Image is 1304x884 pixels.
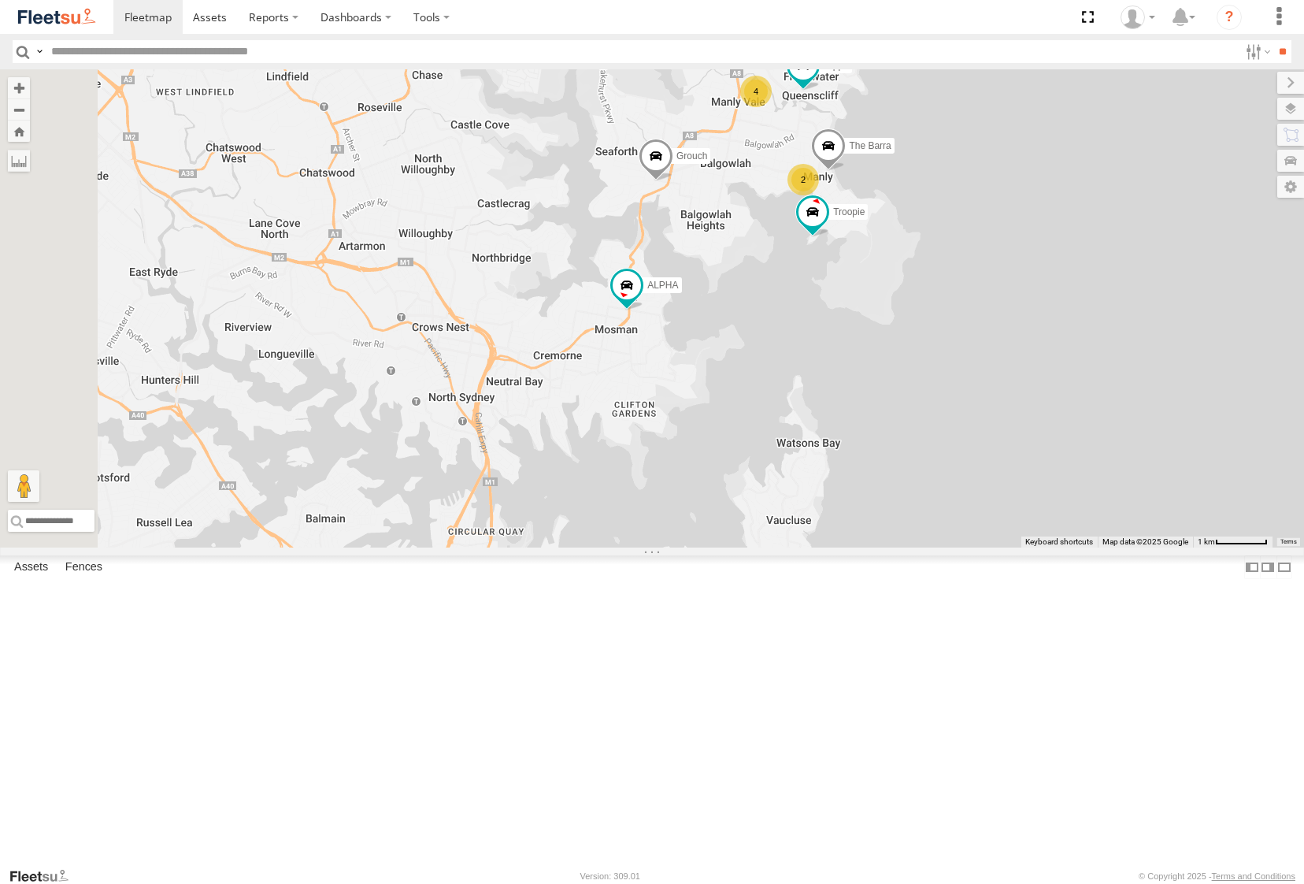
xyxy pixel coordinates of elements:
[1244,555,1260,578] label: Dock Summary Table to the Left
[647,280,678,291] span: ALPHA
[833,206,865,217] span: Troopie
[580,871,640,881] div: Version: 309.01
[33,40,46,63] label: Search Query
[8,150,30,172] label: Measure
[676,150,707,162] span: Grouch
[9,868,81,884] a: Visit our Website
[1212,871,1295,881] a: Terms and Conditions
[787,164,819,195] div: 2
[824,59,848,70] span: Hippo
[8,98,30,121] button: Zoom out
[1025,537,1093,548] button: Keyboard shortcuts
[1193,537,1273,548] button: Map Scale: 1 km per 63 pixels
[8,77,30,98] button: Zoom in
[1277,176,1304,198] label: Map Settings
[57,556,110,578] label: Fences
[1115,6,1161,29] div: myBins Admin
[740,76,772,107] div: 4
[1198,537,1215,546] span: 1 km
[849,139,891,150] span: The Barra
[8,121,30,142] button: Zoom Home
[1276,555,1292,578] label: Hide Summary Table
[1217,5,1242,30] i: ?
[1102,537,1188,546] span: Map data ©2025 Google
[1139,871,1295,881] div: © Copyright 2025 -
[16,6,98,28] img: fleetsu-logo-horizontal.svg
[6,556,56,578] label: Assets
[8,470,39,502] button: Drag Pegman onto the map to open Street View
[1239,40,1273,63] label: Search Filter Options
[1260,555,1276,578] label: Dock Summary Table to the Right
[1280,539,1297,545] a: Terms (opens in new tab)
